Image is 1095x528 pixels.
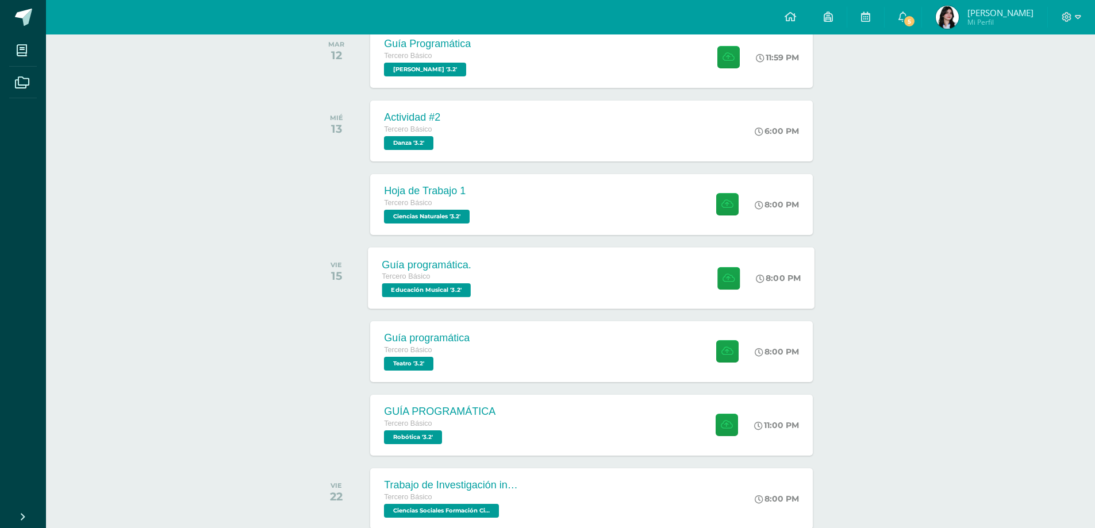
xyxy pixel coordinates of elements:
[384,185,472,197] div: Hoja de Trabajo 1
[384,125,432,133] span: Tercero Básico
[384,111,440,124] div: Actividad #2
[384,430,442,444] span: Robótica '3.2'
[384,52,432,60] span: Tercero Básico
[755,199,799,210] div: 8:00 PM
[384,136,433,150] span: Danza '3.2'
[328,40,344,48] div: MAR
[331,269,342,283] div: 15
[936,6,959,29] img: 69b2fc457eb15f3db3993542d5d33468.png
[756,273,801,283] div: 8:00 PM
[382,259,474,271] div: Guía programática.
[384,38,471,50] div: Guía Programática
[903,15,916,28] span: 5
[330,122,343,136] div: 13
[384,493,432,501] span: Tercero Básico
[755,494,799,504] div: 8:00 PM
[755,126,799,136] div: 6:00 PM
[330,481,343,490] div: VIE
[384,479,522,491] div: Trabajo de Investigación individual
[382,272,431,280] span: Tercero Básico
[384,419,432,427] span: Tercero Básico
[756,52,799,63] div: 11:59 PM
[384,63,466,76] span: PEREL '3.2'
[382,283,471,297] span: Educación Musical '3.2'
[755,346,799,357] div: 8:00 PM
[754,420,799,430] div: 11:00 PM
[384,504,499,518] span: Ciencias Sociales Formación Ciudadana e Interculturalidad '3.2'
[967,7,1033,18] span: [PERSON_NAME]
[330,114,343,122] div: MIÉ
[384,406,495,418] div: GUÍA PROGRAMÁTICA
[967,17,1033,27] span: Mi Perfil
[384,357,433,371] span: Teatro '3.2'
[384,199,432,207] span: Tercero Básico
[331,261,342,269] div: VIE
[384,332,470,344] div: Guía programática
[384,210,470,223] span: Ciencias Naturales '3.2'
[384,346,432,354] span: Tercero Básico
[330,490,343,503] div: 22
[328,48,344,62] div: 12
